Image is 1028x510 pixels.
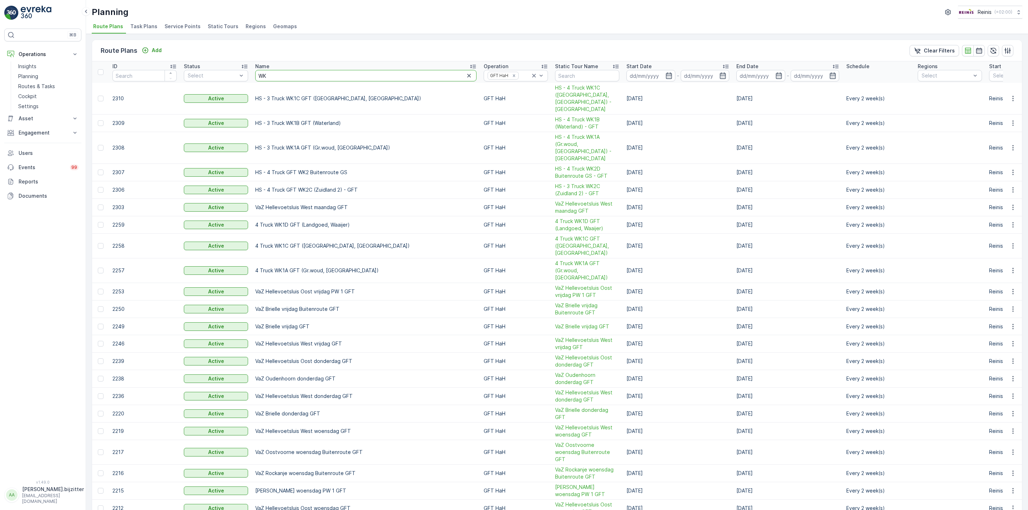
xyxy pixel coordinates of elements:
td: HS - 4 Truck GFT WK2 Buitenroute GS [252,164,480,181]
div: Toggle Row Selected [98,187,104,193]
button: Reinis(+02:00) [958,6,1022,19]
p: Asset [19,115,67,122]
td: [DATE] [623,164,733,181]
span: Task Plans [130,23,157,30]
p: Settings [18,103,39,110]
td: [DATE] [623,234,733,258]
div: Toggle Row Selected [98,289,104,294]
p: Documents [19,192,79,200]
td: Every 2 week(s) [843,258,914,283]
p: Users [19,150,79,157]
a: VaZ Oudenhoorn donderdag GFT [555,372,619,386]
td: Every 2 week(s) [843,83,914,115]
span: 4 Truck WK1C GFT ([GEOGRAPHIC_DATA], [GEOGRAPHIC_DATA]) [555,235,619,257]
div: Toggle Row Selected [98,393,104,399]
span: Service Points [165,23,201,30]
button: Clear Filters [909,45,959,56]
td: 2238 [109,370,180,388]
td: 4 Truck WK1D GFT (Landgoed, Waaijer) [252,216,480,234]
p: Active [208,470,224,477]
td: GFT HaH [480,83,551,115]
a: Planning [15,71,81,81]
td: 2215 [109,482,180,500]
a: 4 Truck WK1C GFT (Maaswijk West, Waterland) [555,235,619,257]
td: [DATE] [733,405,843,423]
td: 2309 [109,115,180,132]
span: VaZ Hellevoetsluis West maandag GFT [555,200,619,214]
td: [DATE] [623,258,733,283]
td: VaZ Rockanje woensdag Buitenroute GFT [252,465,480,482]
a: Routes & Tasks [15,81,81,91]
div: Toggle Row Selected [98,243,104,249]
a: HS - 4 Truck WK1A (Gr.woud, Maaswijk Oost) - GFT [555,133,619,162]
td: [DATE] [623,115,733,132]
p: Active [208,204,224,211]
td: 2236 [109,388,180,405]
td: 2303 [109,199,180,216]
p: ID [112,63,117,70]
a: VaZ Brielle vrijdag Buitenroute GFT [555,302,619,316]
p: Active [208,428,224,435]
td: [DATE] [623,370,733,388]
p: Active [208,375,224,382]
td: [DATE] [733,465,843,482]
td: 2239 [109,353,180,370]
td: [DATE] [733,115,843,132]
p: Cockpit [18,93,37,100]
td: 2250 [109,301,180,318]
td: Every 2 week(s) [843,353,914,370]
span: VaZ Hellevoetsluis Oost vrijdag PW 1 GFT [555,284,619,299]
p: Active [208,95,224,102]
td: VaZ Brielle donderdag GFT [252,405,480,423]
td: [DATE] [623,83,733,115]
button: Add [139,46,165,55]
td: GFT HaH [480,465,551,482]
a: Events99 [4,160,81,175]
td: [DATE] [623,388,733,405]
p: Engagement [19,129,67,136]
a: Reports [4,175,81,189]
td: Every 2 week(s) [843,132,914,164]
td: GFT HaH [480,234,551,258]
td: GFT HaH [480,132,551,164]
td: Every 2 week(s) [843,181,914,199]
td: GFT HaH [480,388,551,405]
td: Every 2 week(s) [843,234,914,258]
td: 2220 [109,405,180,423]
td: [DATE] [733,423,843,440]
span: [PERSON_NAME] woensdag PW 1 GFT [555,484,619,498]
a: Settings [15,101,81,111]
div: Toggle Row Selected [98,120,104,126]
td: [DATE] [733,283,843,301]
td: [DATE] [733,388,843,405]
span: VaZ Brielle vrijdag GFT [555,323,619,330]
td: [DATE] [733,370,843,388]
td: HS - 3 Truck WK1A GFT (Gr.woud, [GEOGRAPHIC_DATA]) [252,132,480,164]
div: Toggle Row Selected [98,449,104,455]
a: VaZ Hellevoetsluis Oost donderdag GFT [555,354,619,368]
td: VaZ Oudenhoorn donderdag GFT [252,370,480,388]
a: HS - 4 Truck WK1B (Waterland) - GFT [555,116,619,130]
td: Every 2 week(s) [843,388,914,405]
p: Start Date [626,63,652,70]
td: [DATE] [733,318,843,335]
p: Active [208,242,224,249]
td: [DATE] [623,465,733,482]
span: 4 Truck WK1A GFT (Gr.woud, [GEOGRAPHIC_DATA]) [555,260,619,281]
td: [DATE] [623,199,733,216]
a: Insights [15,61,81,71]
p: Active [208,186,224,193]
a: 4 Truck WK1A GFT (Gr.woud, Maaswijk Oost) [555,260,619,281]
td: Every 2 week(s) [843,482,914,500]
td: 2306 [109,181,180,199]
a: Users [4,146,81,160]
td: [DATE] [733,301,843,318]
td: VaZ Hellevoetsluis Oost vrijdag PW 1 GFT [252,283,480,301]
a: VaZ Brielle donderdag GFT [555,407,619,421]
a: VaZ Hellevoetsluis West woensdag GFT [555,424,619,438]
p: ( +02:00 ) [994,9,1012,15]
div: AA [6,489,17,501]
